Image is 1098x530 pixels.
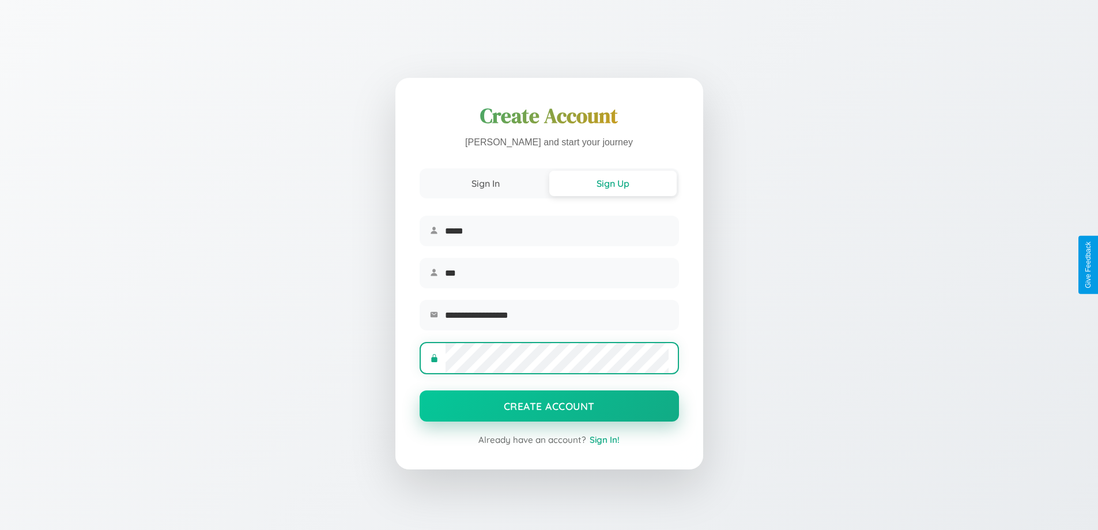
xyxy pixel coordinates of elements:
button: Sign Up [549,171,677,196]
div: Give Feedback [1084,242,1092,288]
div: Already have an account? [420,434,679,445]
h1: Create Account [420,102,679,130]
button: Create Account [420,390,679,422]
p: [PERSON_NAME] and start your journey [420,134,679,151]
button: Sign In [422,171,549,196]
span: Sign In! [590,434,620,445]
